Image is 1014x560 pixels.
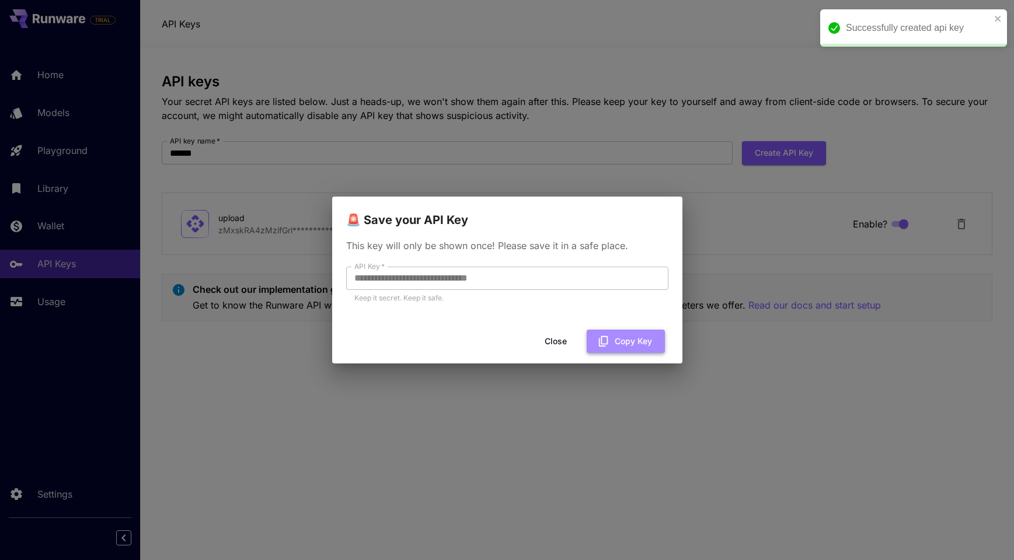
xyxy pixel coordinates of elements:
button: close [994,14,1002,23]
h2: 🚨 Save your API Key [332,197,682,229]
p: Keep it secret. Keep it safe. [354,292,660,304]
button: Copy Key [587,330,665,353]
div: Successfully created api key [846,21,991,35]
p: This key will only be shown once! Please save it in a safe place. [346,239,668,253]
button: Close [529,330,582,353]
label: API Key [354,261,385,271]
